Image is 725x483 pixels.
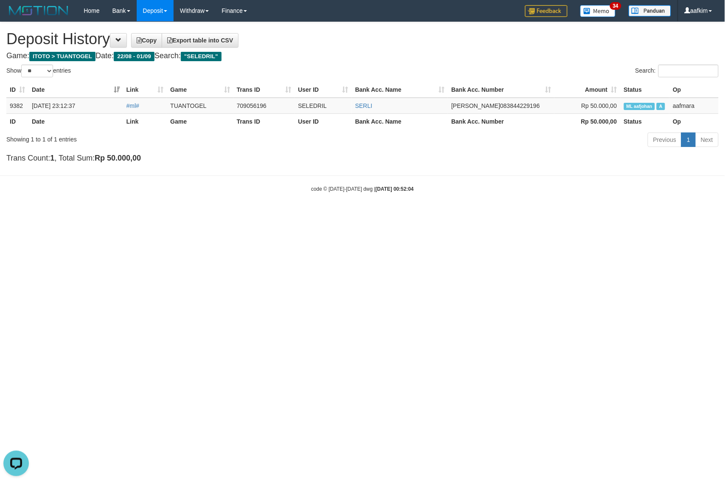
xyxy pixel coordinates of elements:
[28,98,123,114] td: [DATE] 23:12:37
[29,52,96,61] span: ITOTO > TUANTOGEL
[554,82,620,98] th: Amount: activate to sort column ascending
[448,98,554,114] td: 083844229196
[6,52,719,60] h4: Game: Date: Search:
[95,154,141,162] strong: Rp 50.000,00
[50,154,54,162] strong: 1
[629,5,671,17] img: panduan.png
[21,65,53,77] select: Showentries
[167,98,233,114] td: TUANTOGEL
[6,98,28,114] td: 9382
[669,113,719,129] th: Op
[635,65,719,77] label: Search:
[448,113,554,129] th: Bank Acc. Number
[137,37,157,44] span: Copy
[581,118,617,125] strong: Rp 50.000,00
[123,82,167,98] th: Link: activate to sort column ascending
[295,82,352,98] th: User ID: activate to sort column ascending
[6,154,719,163] h4: Trans Count: , Total Sum:
[669,98,719,114] td: aafmara
[181,52,222,61] span: "SELEDRIL"
[355,102,372,109] a: SERLI
[3,3,29,29] button: Open LiveChat chat widget
[6,82,28,98] th: ID: activate to sort column ascending
[123,113,167,129] th: Link
[451,102,500,109] span: [PERSON_NAME]
[6,31,719,48] h1: Deposit History
[621,82,670,98] th: Status
[648,133,682,147] a: Previous
[167,82,233,98] th: Game: activate to sort column ascending
[28,113,123,129] th: Date
[448,82,554,98] th: Bank Acc. Number: activate to sort column ascending
[352,113,448,129] th: Bank Acc. Name
[233,98,295,114] td: 709056196
[6,65,71,77] label: Show entries
[658,65,719,77] input: Search:
[162,33,239,48] a: Export table into CSV
[525,5,568,17] img: Feedback.jpg
[311,186,414,192] small: code © [DATE]-[DATE] dwg |
[582,102,617,109] span: Rp 50.000,00
[624,103,655,110] span: Manually Linked by aafjohan
[114,52,155,61] span: 22/08 - 01/09
[669,82,719,98] th: Op
[376,186,414,192] strong: [DATE] 00:52:04
[6,4,71,17] img: MOTION_logo.png
[233,82,295,98] th: Trans ID: activate to sort column ascending
[295,113,352,129] th: User ID
[167,113,233,129] th: Game
[233,113,295,129] th: Trans ID
[695,133,719,147] a: Next
[28,82,123,98] th: Date: activate to sort column ascending
[6,132,296,144] div: Showing 1 to 1 of 1 entries
[621,113,670,129] th: Status
[681,133,696,147] a: 1
[131,33,162,48] a: Copy
[580,5,616,17] img: Button%20Memo.svg
[295,98,352,114] td: SELEDRIL
[657,103,665,110] span: Approved
[126,102,139,109] a: #ml#
[167,37,233,44] span: Export table into CSV
[352,82,448,98] th: Bank Acc. Name: activate to sort column ascending
[6,113,28,129] th: ID
[610,2,621,10] span: 34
